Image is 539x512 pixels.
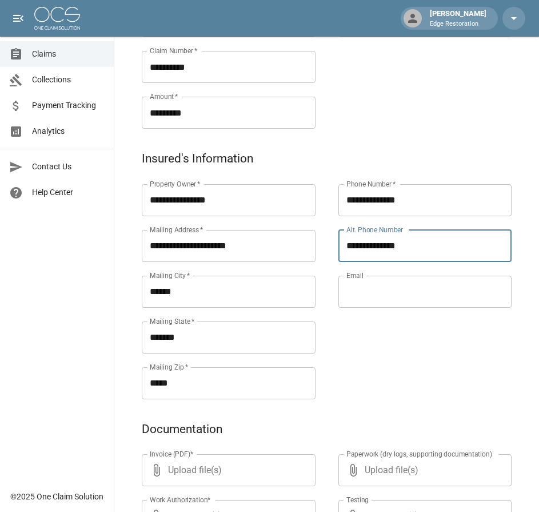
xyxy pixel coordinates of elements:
label: Work Authorization* [150,495,211,505]
button: open drawer [7,7,30,30]
span: Upload file(s) [168,454,285,486]
label: Amount [150,92,178,101]
span: Upload file(s) [365,454,481,486]
label: Paperwork (dry logs, supporting documentation) [346,449,492,459]
label: Phone Number [346,179,396,189]
label: Mailing State [150,316,194,326]
div: © 2025 One Claim Solution [10,491,103,502]
span: Claims [32,48,105,60]
span: Payment Tracking [32,100,105,112]
span: Help Center [32,186,105,199]
span: Collections [32,74,105,86]
label: Alt. Phone Number [346,225,403,235]
span: Contact Us [32,161,105,173]
label: Mailing Address [150,225,203,235]
label: Invoice (PDF)* [150,449,194,459]
label: Claim Number [150,46,197,55]
label: Testing [346,495,369,505]
span: Analytics [32,125,105,137]
label: Mailing City [150,271,190,280]
label: Email [346,271,364,280]
div: [PERSON_NAME] [425,8,491,29]
p: Edge Restoration [430,19,486,29]
label: Mailing Zip [150,362,189,372]
img: ocs-logo-white-transparent.png [34,7,80,30]
label: Property Owner [150,179,201,189]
